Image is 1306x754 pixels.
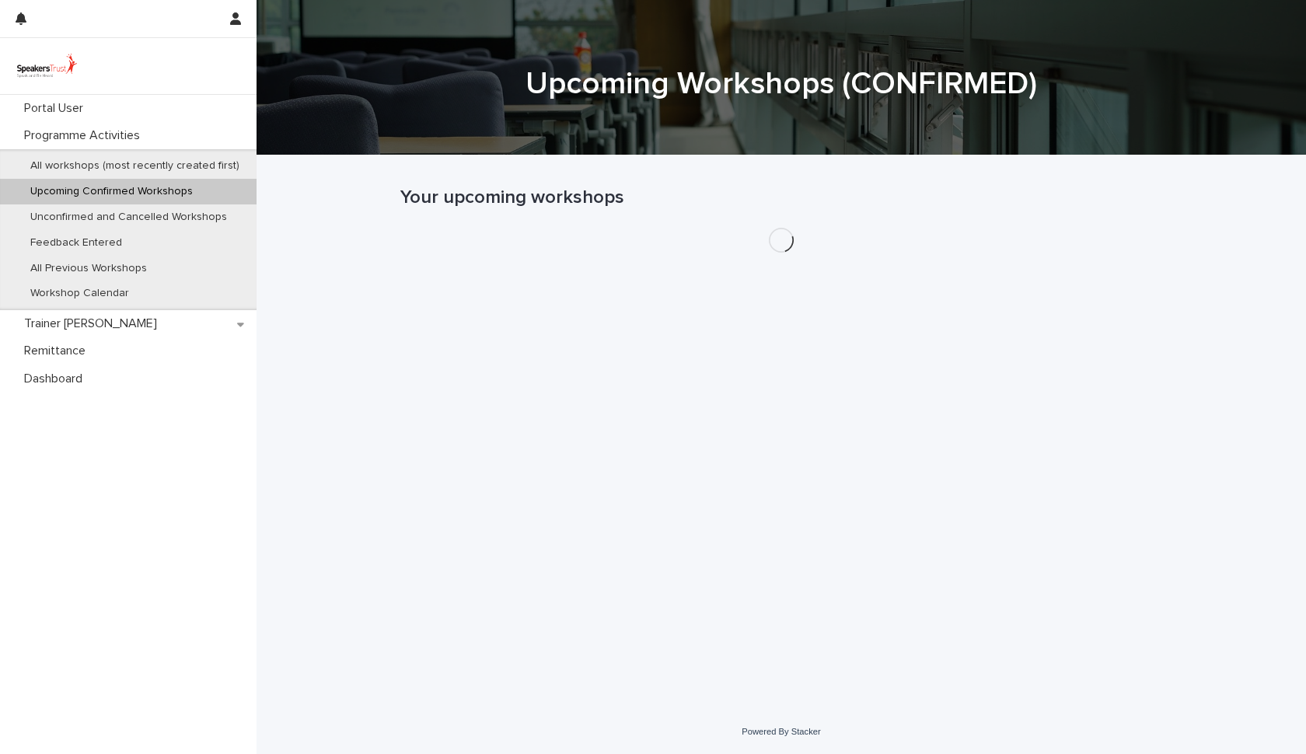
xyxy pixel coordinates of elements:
p: All workshops (most recently created first) [18,159,252,173]
p: Unconfirmed and Cancelled Workshops [18,211,239,224]
a: Powered By Stacker [742,727,820,736]
h1: Your upcoming workshops [400,187,1162,209]
p: Trainer [PERSON_NAME] [18,316,169,331]
p: Feedback Entered [18,236,134,250]
img: UVamC7uQTJC0k9vuxGLS [12,51,82,82]
p: Portal User [18,101,96,116]
p: Workshop Calendar [18,287,141,300]
p: Dashboard [18,372,95,386]
p: Upcoming Confirmed Workshops [18,185,205,198]
p: Remittance [18,344,98,358]
h1: Upcoming Workshops (CONFIRMED) [400,65,1162,103]
p: Programme Activities [18,128,152,143]
p: All Previous Workshops [18,262,159,275]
